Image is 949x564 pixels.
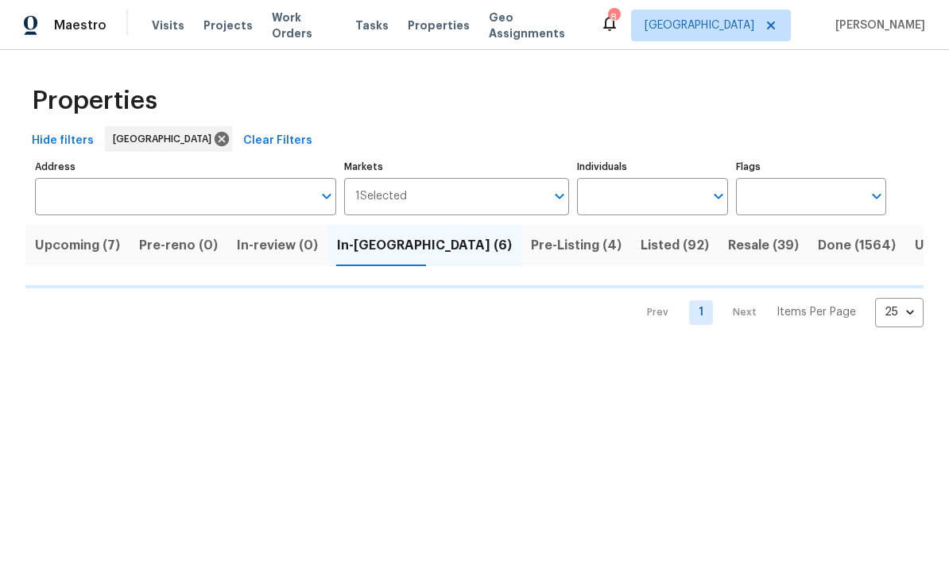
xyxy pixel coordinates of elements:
[237,234,318,257] span: In-review (0)
[35,234,120,257] span: Upcoming (7)
[829,17,925,33] span: [PERSON_NAME]
[243,131,312,151] span: Clear Filters
[35,162,336,172] label: Address
[25,126,100,156] button: Hide filters
[641,234,709,257] span: Listed (92)
[203,17,253,33] span: Projects
[152,17,184,33] span: Visits
[689,300,713,325] a: Goto page 1
[875,292,924,333] div: 25
[344,162,570,172] label: Markets
[608,10,619,25] div: 8
[818,234,896,257] span: Done (1564)
[728,234,799,257] span: Resale (39)
[237,126,319,156] button: Clear Filters
[272,10,336,41] span: Work Orders
[707,185,730,207] button: Open
[548,185,571,207] button: Open
[54,17,107,33] span: Maestro
[355,20,389,31] span: Tasks
[645,17,754,33] span: [GEOGRAPHIC_DATA]
[408,17,470,33] span: Properties
[866,185,888,207] button: Open
[489,10,581,41] span: Geo Assignments
[531,234,622,257] span: Pre-Listing (4)
[105,126,232,152] div: [GEOGRAPHIC_DATA]
[355,190,407,203] span: 1 Selected
[736,162,886,172] label: Flags
[577,162,727,172] label: Individuals
[32,131,94,151] span: Hide filters
[337,234,512,257] span: In-[GEOGRAPHIC_DATA] (6)
[139,234,218,257] span: Pre-reno (0)
[777,304,856,320] p: Items Per Page
[632,298,924,327] nav: Pagination Navigation
[32,93,157,109] span: Properties
[113,131,218,147] span: [GEOGRAPHIC_DATA]
[316,185,338,207] button: Open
